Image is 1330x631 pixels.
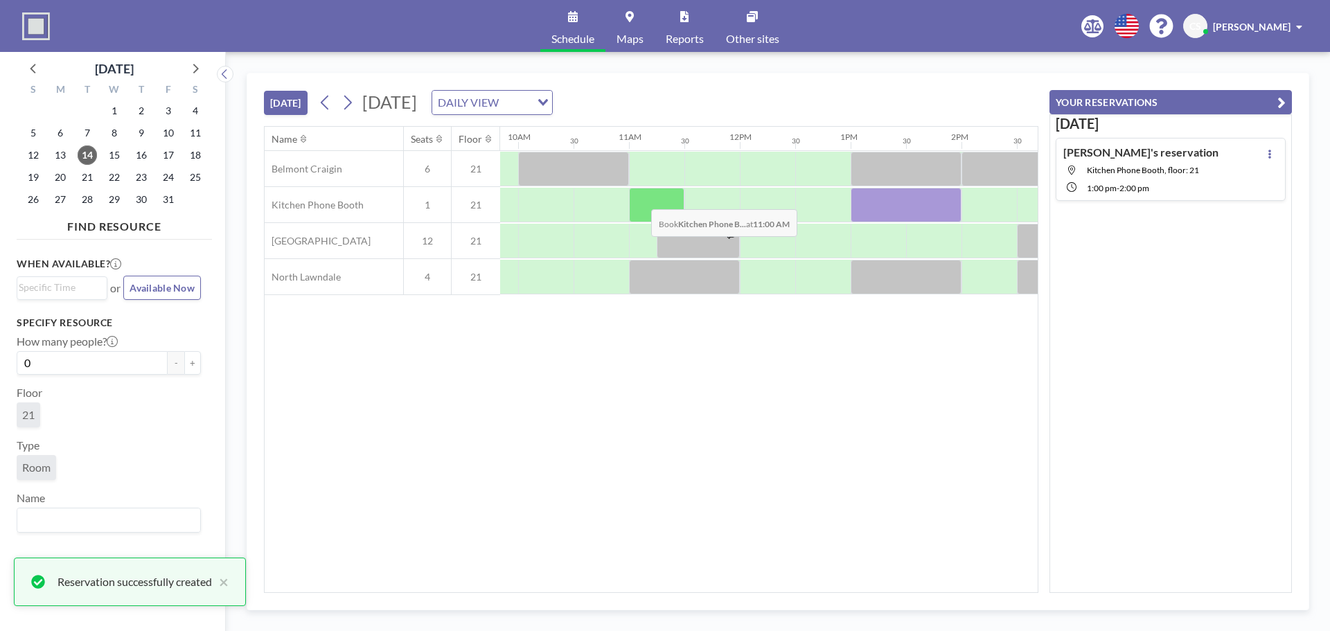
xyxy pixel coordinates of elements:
[404,271,451,283] span: 4
[22,12,50,40] img: organization-logo
[130,282,195,294] span: Available Now
[681,136,689,145] div: 30
[132,190,151,209] span: Thursday, October 30, 2025
[729,132,752,142] div: 12PM
[1119,183,1149,193] span: 2:00 PM
[186,168,205,187] span: Saturday, October 25, 2025
[24,145,43,165] span: Sunday, October 12, 2025
[508,132,531,142] div: 10AM
[57,574,212,590] div: Reservation successfully created
[186,123,205,143] span: Saturday, October 11, 2025
[452,235,500,247] span: 21
[17,386,42,400] label: Floor
[22,461,51,474] span: Room
[127,82,154,100] div: T
[78,190,97,209] span: Tuesday, October 28, 2025
[159,145,178,165] span: Friday, October 17, 2025
[678,219,746,229] b: Kitchen Phone B...
[159,190,178,209] span: Friday, October 31, 2025
[17,491,45,505] label: Name
[272,133,297,145] div: Name
[51,145,70,165] span: Monday, October 13, 2025
[212,574,229,590] button: close
[132,123,151,143] span: Thursday, October 9, 2025
[17,438,39,452] label: Type
[51,168,70,187] span: Monday, October 20, 2025
[1213,21,1291,33] span: [PERSON_NAME]
[74,82,101,100] div: T
[1056,115,1286,132] h3: [DATE]
[666,33,704,44] span: Reports
[570,136,578,145] div: 30
[78,123,97,143] span: Tuesday, October 7, 2025
[51,190,70,209] span: Monday, October 27, 2025
[19,511,193,529] input: Search for option
[903,136,911,145] div: 30
[184,351,201,375] button: +
[47,82,74,100] div: M
[1087,183,1117,193] span: 1:00 PM
[159,168,178,187] span: Friday, October 24, 2025
[24,190,43,209] span: Sunday, October 26, 2025
[651,209,797,237] span: Book at
[265,163,342,175] span: Belmont Craigin
[17,508,200,532] div: Search for option
[105,123,124,143] span: Wednesday, October 8, 2025
[17,277,107,298] div: Search for option
[265,199,364,211] span: Kitchen Phone Booth
[186,101,205,121] span: Saturday, October 4, 2025
[132,168,151,187] span: Thursday, October 23, 2025
[123,276,201,300] button: Available Now
[51,123,70,143] span: Monday, October 6, 2025
[105,168,124,187] span: Wednesday, October 22, 2025
[17,335,118,348] label: How many people?
[792,136,800,145] div: 30
[452,199,500,211] span: 21
[459,133,482,145] div: Floor
[17,214,212,233] h4: FIND RESOURCE
[951,132,968,142] div: 2PM
[24,123,43,143] span: Sunday, October 5, 2025
[265,235,371,247] span: [GEOGRAPHIC_DATA]
[159,101,178,121] span: Friday, October 3, 2025
[105,101,124,121] span: Wednesday, October 1, 2025
[24,168,43,187] span: Sunday, October 19, 2025
[404,235,451,247] span: 12
[264,91,308,115] button: [DATE]
[95,59,134,78] div: [DATE]
[1049,90,1292,114] button: YOUR RESERVATIONS
[101,82,128,100] div: W
[20,82,47,100] div: S
[840,132,858,142] div: 1PM
[19,280,99,295] input: Search for option
[452,271,500,283] span: 21
[1013,136,1022,145] div: 30
[105,190,124,209] span: Wednesday, October 29, 2025
[132,101,151,121] span: Thursday, October 2, 2025
[753,219,790,229] b: 11:00 AM
[1087,165,1199,175] span: Kitchen Phone Booth, floor: 21
[432,91,552,114] div: Search for option
[181,82,209,100] div: S
[154,82,181,100] div: F
[1189,20,1201,33] span: CS
[168,351,184,375] button: -
[411,133,433,145] div: Seats
[1063,145,1218,159] h4: [PERSON_NAME]'s reservation
[22,408,35,421] span: 21
[78,168,97,187] span: Tuesday, October 21, 2025
[110,281,121,295] span: or
[362,91,417,112] span: [DATE]
[265,271,341,283] span: North Lawndale
[452,163,500,175] span: 21
[404,199,451,211] span: 1
[726,33,779,44] span: Other sites
[503,94,529,112] input: Search for option
[551,33,594,44] span: Schedule
[435,94,502,112] span: DAILY VIEW
[78,145,97,165] span: Tuesday, October 14, 2025
[17,317,201,329] h3: Specify resource
[1117,183,1119,193] span: -
[404,163,451,175] span: 6
[105,145,124,165] span: Wednesday, October 15, 2025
